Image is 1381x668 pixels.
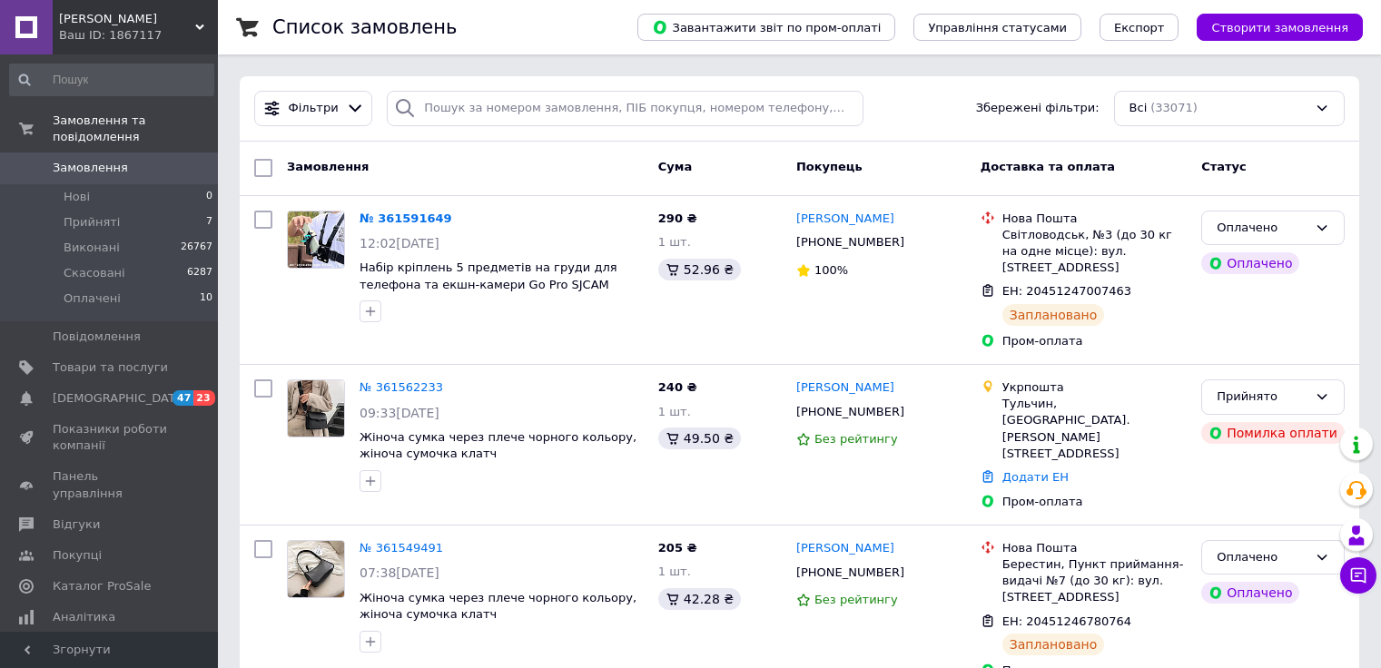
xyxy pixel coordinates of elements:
span: Покупець [796,160,863,173]
div: Нова Пошта [1002,540,1187,556]
div: 49.50 ₴ [658,427,741,449]
div: Прийнято [1217,388,1307,407]
a: [PERSON_NAME] [796,379,894,397]
div: Укрпошта [1002,379,1187,396]
span: Доставка та оплата [981,160,1115,173]
span: Оплачені [64,290,121,307]
a: № 361562233 [360,380,443,394]
span: 07:38[DATE] [360,565,439,580]
input: Пошук [9,64,214,96]
span: [DEMOGRAPHIC_DATA] [53,390,187,407]
span: 205 ₴ [658,541,697,555]
span: 1 шт. [658,565,691,578]
span: Створити замовлення [1211,21,1348,34]
img: Фото товару [288,541,344,597]
span: 10 [200,290,212,307]
span: 09:33[DATE] [360,406,439,420]
span: 6287 [187,265,212,281]
a: № 361591649 [360,211,452,225]
span: (33071) [1150,101,1198,114]
span: Фільтри [289,100,339,117]
a: [PERSON_NAME] [796,211,894,228]
span: 100% [814,263,848,277]
button: Управління статусами [913,14,1081,41]
div: 42.28 ₴ [658,588,741,610]
div: Оплачено [1201,252,1299,274]
span: 1 шт. [658,235,691,249]
span: 7 [206,214,212,231]
img: Фото товару [288,380,344,437]
span: Експорт [1114,21,1165,34]
span: ЕН: 20451246780764 [1002,614,1131,628]
a: Додати ЕН [1002,470,1069,484]
span: Показники роботи компанії [53,421,168,454]
div: Заплановано [1002,634,1105,655]
img: Фото товару [288,211,344,268]
span: Каталог ProSale [53,578,151,594]
a: Фото товару [287,540,345,598]
span: Виконані [64,240,120,256]
span: 47 [173,390,193,406]
a: Фото товару [287,379,345,437]
a: Створити замовлення [1179,20,1363,34]
a: Жіноча сумка через плече чорного кольору, жіноча сумочка клатч [360,430,636,461]
span: Відгуки [53,516,100,533]
span: 23 [193,390,214,406]
span: ЕН: 20451247007463 [1002,284,1131,298]
span: Замовлення [287,160,369,173]
div: Оплачено [1217,219,1307,238]
span: 290 ₴ [658,211,697,225]
span: Без рейтингу [814,432,898,446]
span: Скасовані [64,265,125,281]
span: 1 шт. [658,405,691,418]
span: Замовлення [53,160,128,176]
div: Нова Пошта [1002,211,1187,227]
span: Збережені фільтри: [976,100,1100,117]
span: Без рейтингу [814,593,898,606]
button: Чат з покупцем [1340,557,1376,594]
div: Ваш ID: 1867117 [59,27,218,44]
div: Світловодськ, №3 (до 30 кг на одне місце): вул. [STREET_ADDRESS] [1002,227,1187,277]
div: Берестин, Пункт приймання-видачі №7 (до 30 кг): вул. [STREET_ADDRESS] [1002,556,1187,606]
span: Замовлення та повідомлення [53,113,218,145]
div: Пром-оплата [1002,494,1187,510]
div: [PHONE_NUMBER] [793,231,908,254]
span: Повідомлення [53,329,141,345]
span: Покупці [53,547,102,564]
span: Завантажити звіт по пром-оплаті [652,19,881,35]
span: Панель управління [53,468,168,501]
a: [PERSON_NAME] [796,540,894,557]
div: 52.96 ₴ [658,259,741,280]
button: Створити замовлення [1197,14,1363,41]
span: Cума [658,160,692,173]
div: Помилка оплати [1201,422,1345,444]
span: Статус [1201,160,1247,173]
span: 26767 [181,240,212,256]
button: Завантажити звіт по пром-оплаті [637,14,895,41]
div: Оплачено [1217,548,1307,567]
span: Нові [64,189,90,205]
span: 0 [206,189,212,205]
span: Смарт Маркет [59,11,195,27]
span: Всі [1129,100,1148,117]
div: Заплановано [1002,304,1105,326]
a: Жіноча сумка через плече чорного кольору, жіноча сумочка клатч [360,591,636,622]
span: Аналітика [53,609,115,625]
button: Експорт [1100,14,1179,41]
div: Тульчин, [GEOGRAPHIC_DATA]. [PERSON_NAME][STREET_ADDRESS] [1002,396,1187,462]
div: [PHONE_NUMBER] [793,400,908,424]
input: Пошук за номером замовлення, ПІБ покупця, номером телефону, Email, номером накладної [387,91,863,126]
span: Прийняті [64,214,120,231]
span: Товари та послуги [53,359,168,376]
h1: Список замовлень [272,16,457,38]
div: Пром-оплата [1002,333,1187,349]
span: 240 ₴ [658,380,697,394]
span: Управління статусами [928,21,1067,34]
div: [PHONE_NUMBER] [793,561,908,584]
a: Набір кріплень 5 предметів на груди для телефона та екшн-камери Go Pro SJCAM EKEN Axnen [360,260,617,308]
a: № 361549491 [360,541,443,555]
span: 12:02[DATE] [360,236,439,250]
div: Оплачено [1201,582,1299,604]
